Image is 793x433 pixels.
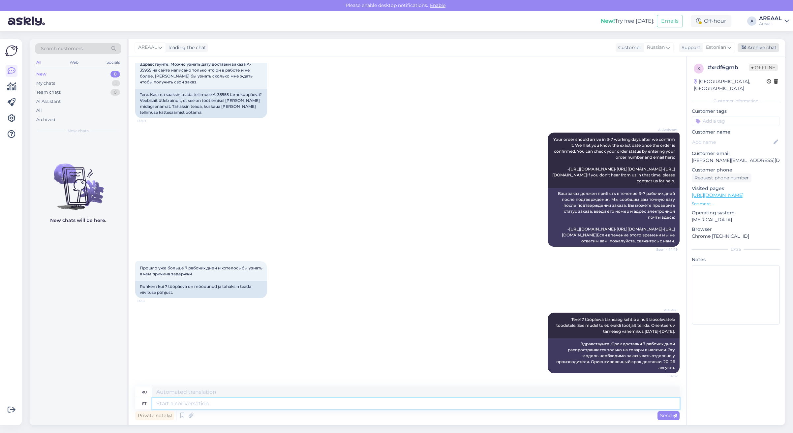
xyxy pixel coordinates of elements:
[759,16,789,26] a: AREAALAreaal
[36,116,55,123] div: Archived
[35,58,43,67] div: All
[738,43,779,52] div: Archive chat
[692,192,744,198] a: [URL][DOMAIN_NAME]
[691,15,731,27] div: Off-hour
[653,127,678,132] span: AI Assistant
[569,227,615,232] a: [URL][DOMAIN_NAME]
[135,281,267,298] div: Rohkem kui 7 tööpäeva on möödunud ja tahaksin teada viivituse põhjust.
[5,45,18,57] img: Askly Logo
[552,137,676,183] span: Your order should arrive in 3-7 working days after we confirm it. We'll let you know the exact da...
[692,129,780,136] p: Customer name
[692,173,751,182] div: Request phone number
[692,150,780,157] p: Customer email
[706,44,726,51] span: Estonian
[692,167,780,173] p: Customer phone
[759,16,782,21] div: AREAAL
[137,118,162,123] span: 14:49
[41,45,83,52] span: Search customers
[692,233,780,240] p: Chrome [TECHNICAL_ID]
[68,128,89,134] span: New chats
[617,167,662,171] a: [URL][DOMAIN_NAME]
[647,44,665,51] span: Russian
[137,298,162,303] span: 14:51
[653,307,678,312] span: AREAAL
[138,44,157,51] span: AREAAL
[616,44,641,51] div: Customer
[679,44,700,51] div: Support
[692,246,780,252] div: Extra
[653,374,678,379] span: 14:57
[692,256,780,263] p: Notes
[692,209,780,216] p: Operating system
[105,58,121,67] div: Socials
[692,98,780,104] div: Customer information
[692,108,780,115] p: Customer tags
[569,167,615,171] a: [URL][DOMAIN_NAME]
[653,247,678,252] span: Seen ✓ 14:49
[692,226,780,233] p: Browser
[548,338,680,373] div: Здравствуйте! Срок доставки 7 рабочих дней распространяется только на товары в наличии. Эту модел...
[112,80,120,87] div: 1
[601,17,654,25] div: Try free [DATE]:
[617,227,662,232] a: [URL][DOMAIN_NAME]
[548,188,680,247] div: Ваш заказ должен прибыть в течение 3–7 рабочих дней после подтверждения. Мы сообщим вам точную да...
[110,89,120,96] div: 0
[142,398,146,409] div: et
[36,98,61,105] div: AI Assistant
[697,66,700,71] span: x
[657,15,683,27] button: Emails
[110,71,120,77] div: 0
[36,71,46,77] div: New
[30,152,127,211] img: No chats
[36,107,42,114] div: All
[692,116,780,126] input: Add a tag
[692,201,780,207] p: See more ...
[601,18,615,24] b: New!
[135,89,267,118] div: Tere. Kas ma saaksin teada tellimuse A-35955 tarnekuupäeva? Veebisait ütleb ainult, et see on töö...
[141,387,147,398] div: ru
[747,16,756,26] div: A
[556,317,676,334] span: Tere! 7 tööpäeva tarneaeg kehtib ainult laosolevatele toodetele. See mudel tuleb eraldi tootjalt ...
[692,139,772,146] input: Add name
[135,411,174,420] div: Private note
[692,185,780,192] p: Visited pages
[759,21,782,26] div: Areaal
[68,58,80,67] div: Web
[660,413,677,418] span: Send
[692,216,780,223] p: [MEDICAL_DATA]
[692,157,780,164] p: [PERSON_NAME][EMAIL_ADDRESS][DOMAIN_NAME]
[50,217,106,224] p: New chats will be here.
[428,2,447,8] span: Enable
[140,265,263,276] span: Прошло уже больше 7 рабочих дней и хотелось бы узнать в чем причина задержки
[694,78,767,92] div: [GEOGRAPHIC_DATA], [GEOGRAPHIC_DATA]
[166,44,206,51] div: leading the chat
[36,89,61,96] div: Team chats
[36,80,55,87] div: My chats
[749,64,778,71] span: Offline
[708,64,749,72] div: # xrdf6gmb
